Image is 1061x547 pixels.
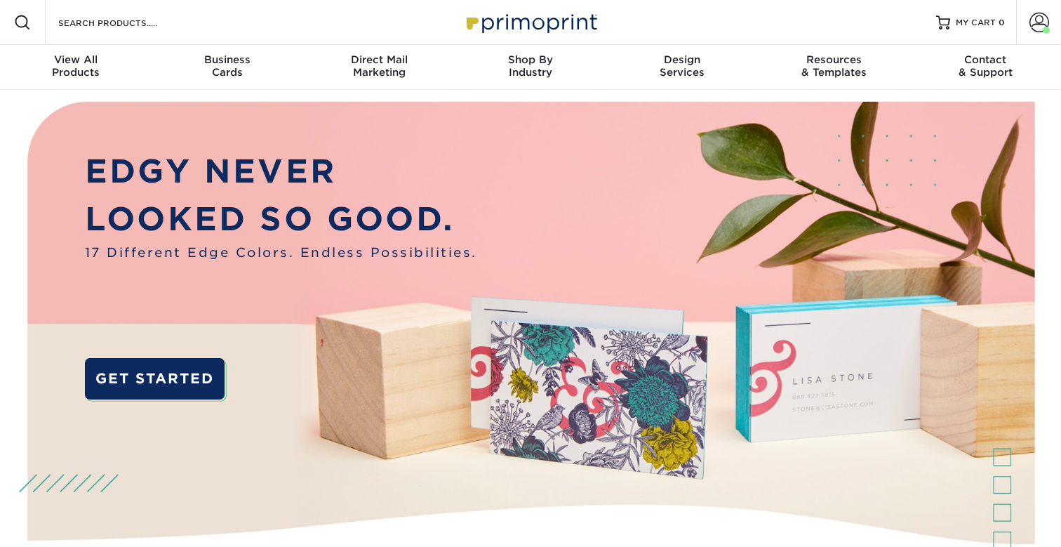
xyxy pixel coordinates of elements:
p: LOOKED SO GOOD. [85,195,477,243]
p: EDGY NEVER [85,147,477,195]
a: Direct MailMarketing [303,45,455,90]
div: Industry [455,53,606,79]
span: Contact [909,53,1061,66]
span: Direct Mail [303,53,455,66]
a: Contact& Support [909,45,1061,90]
span: MY CART [956,17,996,29]
span: Business [152,53,303,66]
img: Primoprint [460,7,601,37]
span: Design [606,53,758,66]
div: & Templates [758,53,909,79]
span: 17 Different Edge Colors. Endless Possibilities. [85,243,477,262]
span: Shop By [455,53,606,66]
div: Marketing [303,53,455,79]
div: Services [606,53,758,79]
a: Shop ByIndustry [455,45,606,90]
span: 0 [999,18,1005,27]
a: GET STARTED [85,358,225,400]
input: SEARCH PRODUCTS..... [57,14,194,31]
span: Resources [758,53,909,66]
div: Cards [152,53,303,79]
a: BusinessCards [152,45,303,90]
a: DesignServices [606,45,758,90]
div: & Support [909,53,1061,79]
a: Resources& Templates [758,45,909,90]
